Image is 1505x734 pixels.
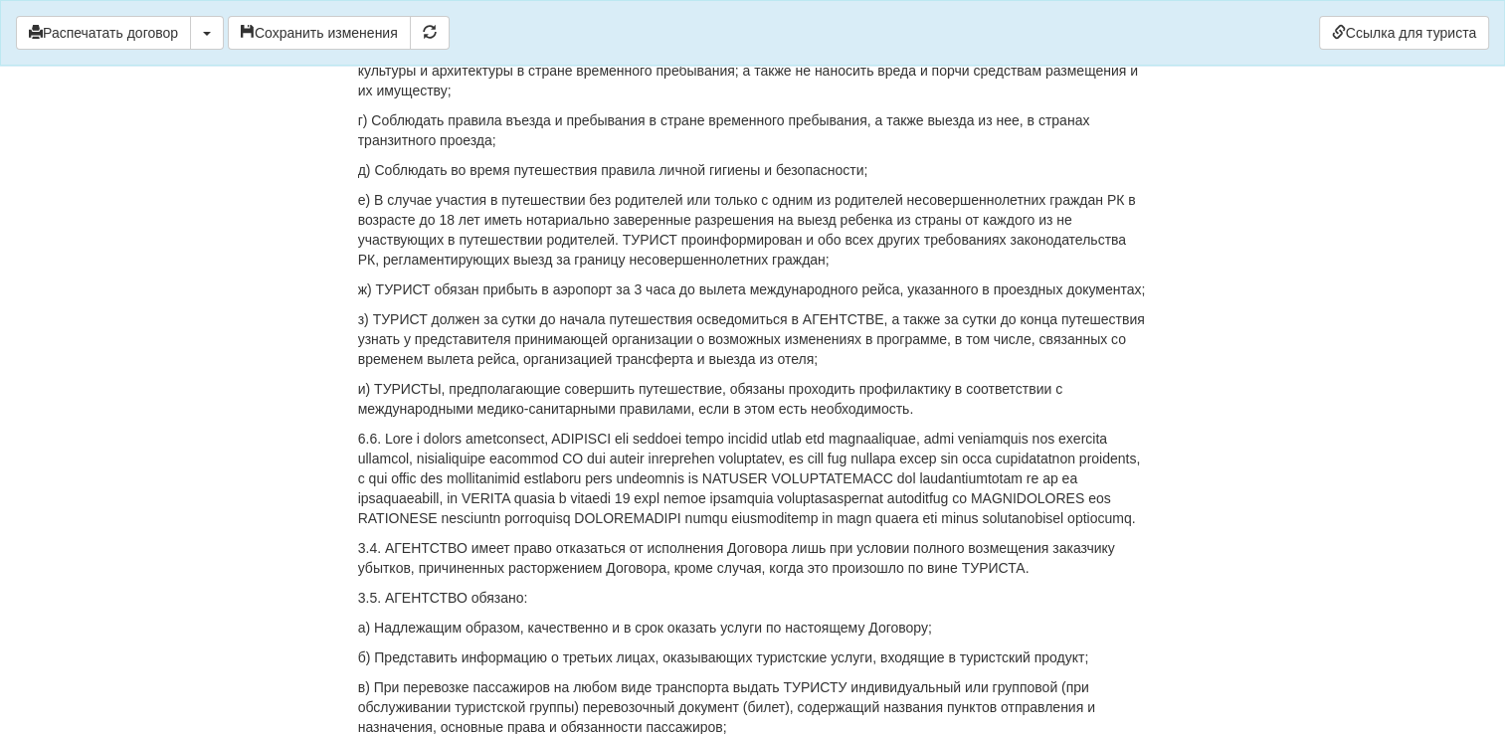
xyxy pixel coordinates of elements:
[16,16,191,50] button: Распечатать договор
[358,538,1148,578] p: 3.4. АГЕНТСТВО имеет право отказаться от исполнения Договора лишь при условии полного возмещения ...
[358,588,1148,608] p: 3.5. АГЕНТСТВО обязано:
[358,429,1148,528] p: 6.6. Lore i dolors ametconsect, ADIPISCI eli seddoei tempo incidid utlab etd magnaaliquae, admi v...
[358,309,1148,369] p: з) ТУРИСТ должен за сутки до начала путешествия осведомиться в АГЕНТСТВЕ, а также за сутки до кон...
[358,41,1148,100] p: в) Сохранять окружающую [DATE] и рекреационные ресурсы, бережно относиться к памятникам природы, ...
[358,110,1148,150] p: г) Соблюдать правила въезда и пребывания в стране временного пребывания, а также выезда из нее, в...
[358,160,1148,180] p: д) Соблюдать во время путешествия правила личной гигиены и безопасности;
[228,16,411,50] button: Сохранить изменения
[358,647,1148,667] p: б) Представить информацию о третьих лицах, оказывающих туристские услуги, входящие в туристский п...
[1319,16,1489,50] a: Ссылка для туриста
[358,379,1148,419] p: и) ТУРИСТЫ, предполагающие совершить путешествие, обязаны проходить профилактику в соответствии с...
[358,190,1148,270] p: е) В случае участия в путешествии без родителей или только с одним из родителей несовершеннолетни...
[358,618,1148,638] p: а) Надлежащим образом, качественно и в срок оказать услуги по настоящему Договору;
[358,279,1148,299] p: ж) ТУРИСТ обязан прибыть в аэропорт за 3 часа до вылета международного рейса, указанного в проезд...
